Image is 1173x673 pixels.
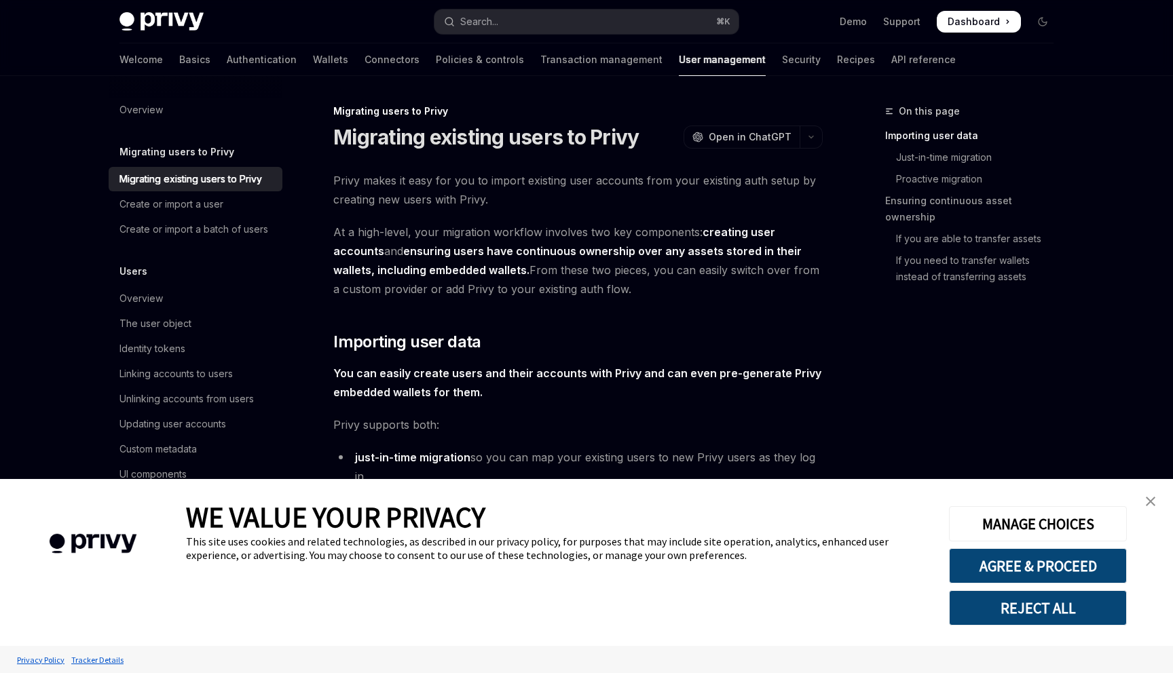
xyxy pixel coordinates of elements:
span: Open in ChatGPT [709,130,792,144]
div: Migrating existing users to Privy [119,171,262,187]
a: Proactive migration [885,168,1064,190]
a: User management [679,43,766,76]
div: Updating user accounts [119,416,226,432]
a: Unlinking accounts from users [109,387,282,411]
span: Privy makes it easy for you to import existing user accounts from your existing auth setup by cre... [333,171,823,209]
span: Privy supports both: [333,415,823,434]
button: REJECT ALL [949,590,1127,626]
a: The user object [109,311,282,336]
span: At a high-level, your migration workflow involves two key components: and From these two pieces, ... [333,223,823,299]
a: Tracker Details [68,648,127,672]
a: If you are able to transfer assets [885,228,1064,250]
a: Migrating existing users to Privy [109,167,282,191]
a: Linking accounts to users [109,362,282,386]
div: Unlinking accounts from users [119,391,254,407]
a: Transaction management [540,43,663,76]
img: company logo [20,514,166,573]
button: AGREE & PROCEED [949,548,1127,583]
a: If you need to transfer wallets instead of transferring assets [885,250,1064,288]
a: API reference [891,43,956,76]
a: Create or import a user [109,192,282,216]
a: Updating user accounts [109,412,282,436]
span: Importing user data [333,331,481,353]
img: close banner [1146,497,1155,506]
div: Overview [119,290,163,307]
div: Migrating users to Privy [333,104,823,118]
a: Support [883,15,920,28]
a: Connectors [365,43,420,76]
button: MANAGE CHOICES [949,506,1127,541]
div: The user object [119,315,191,332]
img: dark logo [119,12,204,31]
button: Toggle dark mode [1032,11,1054,33]
a: Identity tokens [109,336,282,361]
a: close banner [1137,488,1164,515]
button: Open in ChatGPT [684,126,800,149]
span: Dashboard [948,15,1000,28]
a: Importing user data [885,125,1064,147]
a: Overview [109,98,282,122]
a: Demo [840,15,867,28]
a: UI components [109,462,282,486]
h5: Users [119,263,147,280]
strong: ensuring users have continuous ownership over any assets stored in their wallets, including embed... [333,244,802,277]
a: Overview [109,286,282,311]
span: WE VALUE YOUR PRIVACY [186,499,485,535]
a: just-in-time migration [355,450,470,465]
div: Linking accounts to users [119,366,233,382]
a: Recipes [837,43,875,76]
a: Wallets [313,43,348,76]
li: so you can map your existing users to new Privy users as they log in [333,448,823,486]
h5: Migrating users to Privy [119,144,234,160]
a: Privacy Policy [14,648,68,672]
button: Open search [434,9,739,34]
a: Basics [179,43,210,76]
a: Authentication [227,43,297,76]
span: On this page [899,103,960,119]
a: Welcome [119,43,163,76]
div: Create or import a user [119,196,223,212]
div: Overview [119,102,163,118]
a: Dashboard [937,11,1021,33]
span: ⌘ K [716,16,730,27]
a: Create or import a batch of users [109,217,282,242]
a: Just-in-time migration [885,147,1064,168]
div: Search... [460,14,498,30]
div: Custom metadata [119,441,197,457]
a: Custom metadata [109,437,282,461]
div: Create or import a batch of users [119,221,268,237]
a: Policies & controls [436,43,524,76]
div: Identity tokens [119,341,185,357]
a: Ensuring continuous asset ownership [885,190,1064,228]
a: Security [782,43,821,76]
strong: You can easily create users and their accounts with Privy and can even pre-generate Privy embedde... [333,366,821,399]
div: UI components [119,466,187,482]
div: This site uses cookies and related technologies, as described in our privacy policy, for purposes... [186,535,929,562]
h1: Migrating existing users to Privy [333,125,639,149]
